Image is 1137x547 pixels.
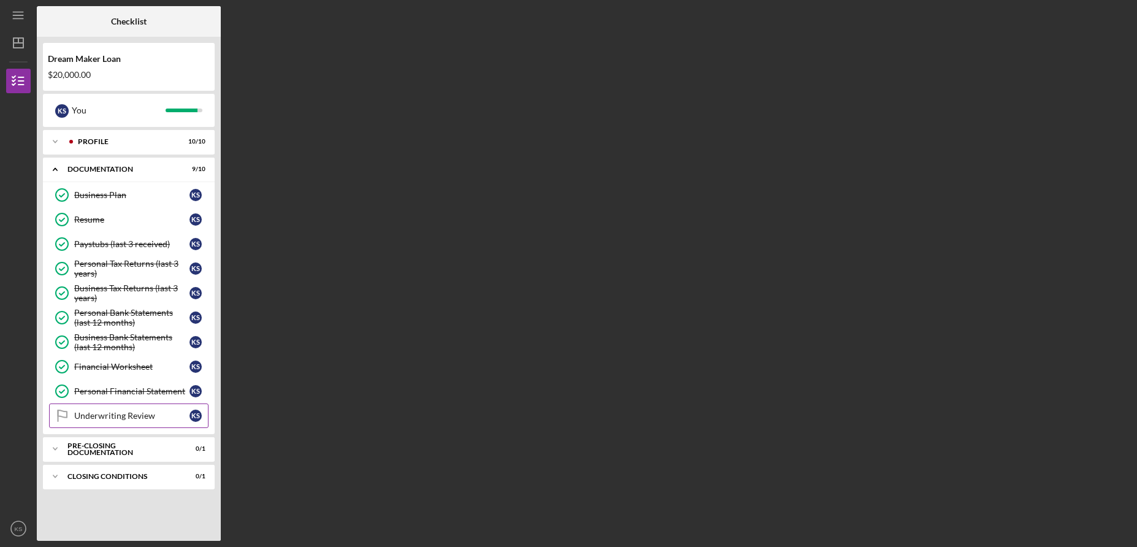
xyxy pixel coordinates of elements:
a: Underwriting ReviewKS [49,404,209,428]
div: Underwriting Review [74,411,189,421]
div: K S [189,287,202,299]
div: Paystubs (last 3 received) [74,239,189,249]
div: K S [189,189,202,201]
a: Personal Bank Statements (last 12 months)KS [49,305,209,330]
div: K S [189,410,202,422]
div: K S [55,104,69,118]
div: Resume [74,215,189,224]
a: Business Tax Returns (last 3 years)KS [49,281,209,305]
a: Business PlanKS [49,183,209,207]
a: Personal Financial StatementKS [49,379,209,404]
div: K S [189,361,202,373]
div: 0 / 1 [183,445,205,453]
a: ResumeKS [49,207,209,232]
a: Personal Tax Returns (last 3 years)KS [49,256,209,281]
div: K S [189,213,202,226]
div: K S [189,312,202,324]
div: $20,000.00 [48,70,210,80]
button: KS [6,516,31,541]
div: Business Tax Returns (last 3 years) [74,283,189,303]
a: Paystubs (last 3 received)KS [49,232,209,256]
div: You [72,100,166,121]
a: Financial WorksheetKS [49,354,209,379]
div: Financial Worksheet [74,362,189,372]
div: Pre-Closing Documentation [67,442,175,456]
div: K S [189,238,202,250]
div: K S [189,385,202,397]
div: K S [189,336,202,348]
a: Business Bank Statements (last 12 months)KS [49,330,209,354]
div: Business Bank Statements (last 12 months) [74,332,189,352]
div: Personal Bank Statements (last 12 months) [74,308,189,327]
div: Closing Conditions [67,473,175,480]
div: Personal Financial Statement [74,386,189,396]
div: Dream Maker Loan [48,54,210,64]
div: 10 / 10 [183,138,205,145]
div: Documentation [67,166,175,173]
div: 9 / 10 [183,166,205,173]
b: Checklist [111,17,147,26]
div: Business Plan [74,190,189,200]
div: 0 / 1 [183,473,205,480]
div: Profile [78,138,175,145]
div: K S [189,262,202,275]
div: Personal Tax Returns (last 3 years) [74,259,189,278]
text: KS [15,526,23,532]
